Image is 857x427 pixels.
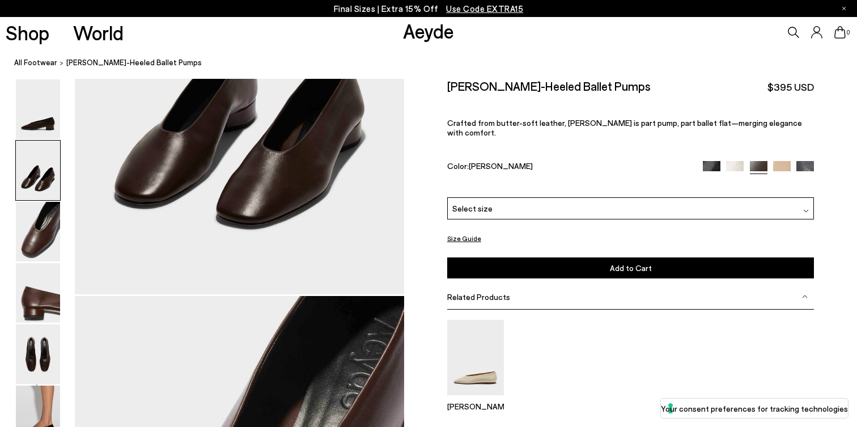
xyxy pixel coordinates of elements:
[447,118,802,137] span: Crafted from butter-soft leather, [PERSON_NAME] is part pump, part ballet flat—merging elegance w...
[610,263,652,273] span: Add to Cart
[447,292,510,302] span: Related Products
[834,26,846,39] a: 0
[16,263,60,323] img: Delia Low-Heeled Ballet Pumps - Image 4
[846,29,851,36] span: 0
[803,208,809,213] img: svg%3E
[447,387,504,411] a: Kirsten Ballet Flats [PERSON_NAME]
[447,257,814,278] button: Add to Cart
[452,202,493,214] span: Select size
[16,324,60,384] img: Delia Low-Heeled Ballet Pumps - Image 5
[469,160,533,170] span: [PERSON_NAME]
[661,399,848,418] button: Your consent preferences for tracking technologies
[403,19,454,43] a: Aeyde
[16,79,60,139] img: Delia Low-Heeled Ballet Pumps - Image 1
[446,3,523,14] span: Navigate to /collections/ss25-final-sizes
[16,202,60,261] img: Delia Low-Heeled Ballet Pumps - Image 3
[447,160,691,174] div: Color:
[16,141,60,200] img: Delia Low-Heeled Ballet Pumps - Image 2
[6,23,49,43] a: Shop
[334,2,524,16] p: Final Sizes | Extra 15% Off
[447,401,504,411] p: [PERSON_NAME]
[73,23,124,43] a: World
[447,79,651,93] h2: [PERSON_NAME]-Heeled Ballet Pumps
[802,294,808,299] img: svg%3E
[447,320,504,395] img: Kirsten Ballet Flats
[767,80,814,94] span: $395 USD
[14,48,857,79] nav: breadcrumb
[661,403,848,415] label: Your consent preferences for tracking technologies
[66,57,202,69] span: [PERSON_NAME]-Heeled Ballet Pumps
[14,57,57,69] a: All Footwear
[447,231,481,246] button: Size Guide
